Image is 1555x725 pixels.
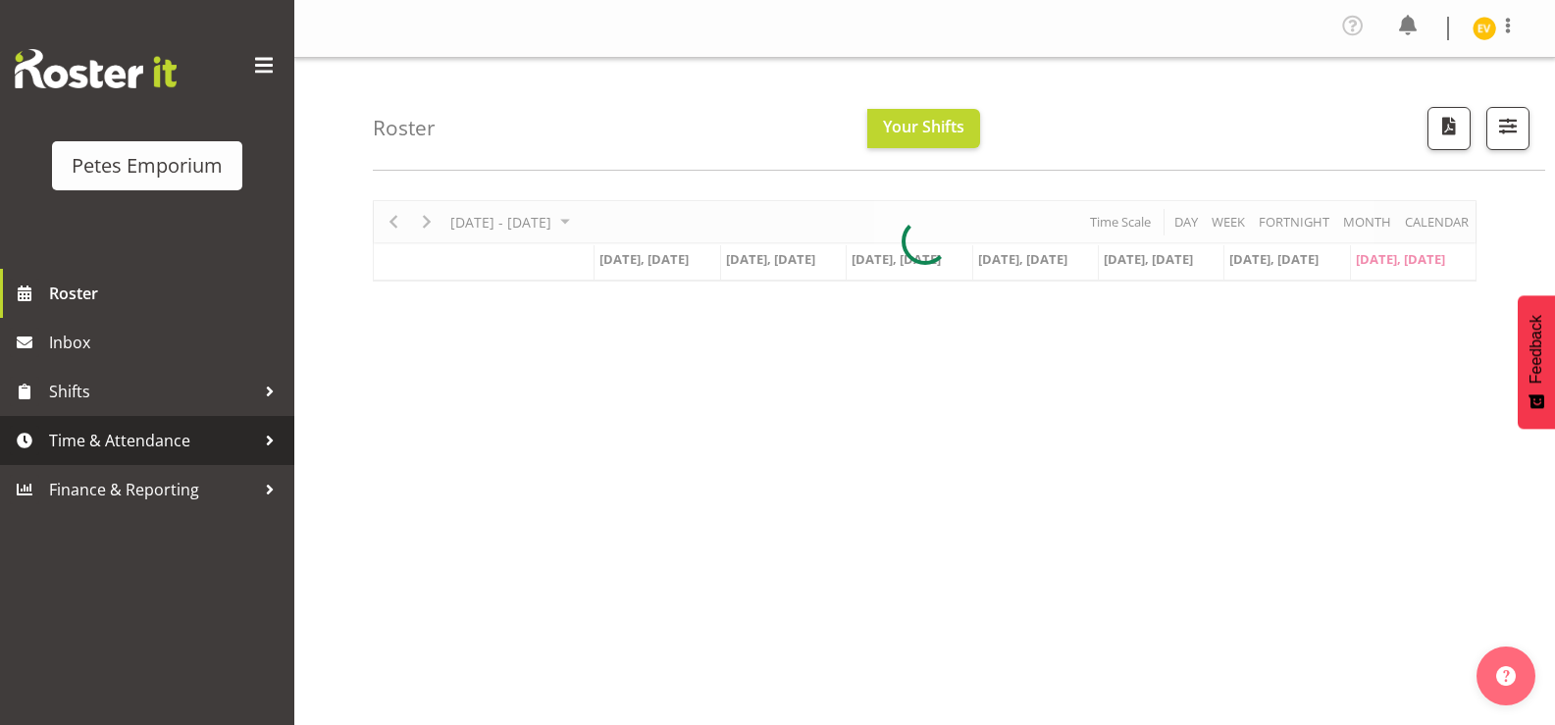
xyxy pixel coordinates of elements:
[1496,666,1516,686] img: help-xxl-2.png
[867,109,980,148] button: Your Shifts
[1427,107,1471,150] button: Download a PDF of the roster according to the set date range.
[1486,107,1529,150] button: Filter Shifts
[1518,295,1555,429] button: Feedback - Show survey
[49,475,255,504] span: Finance & Reporting
[1528,315,1545,384] span: Feedback
[373,117,436,139] h4: Roster
[49,279,285,308] span: Roster
[49,377,255,406] span: Shifts
[883,116,964,137] span: Your Shifts
[1473,17,1496,40] img: eva-vailini10223.jpg
[72,151,223,181] div: Petes Emporium
[49,426,255,455] span: Time & Attendance
[49,328,285,357] span: Inbox
[15,49,177,88] img: Rosterit website logo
